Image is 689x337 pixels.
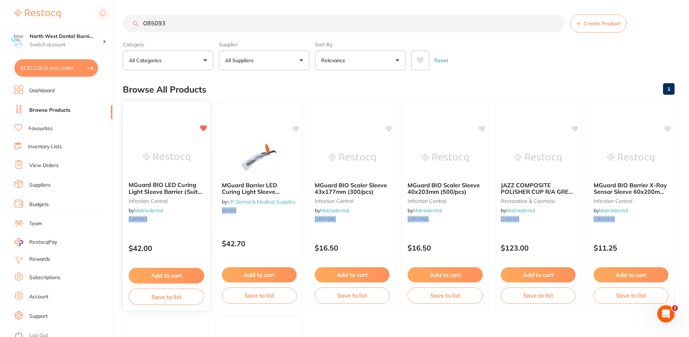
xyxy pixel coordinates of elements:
[408,198,482,204] small: infection control
[315,51,405,70] button: Relevance
[225,57,257,64] p: All Suppliers
[30,41,103,48] p: Switch account
[129,181,202,209] span: MGuard BIO LED Curing Light Sleeve Barrier (Suit DEMI) 53x330mm (500/pcs)
[663,82,675,96] a: 1
[129,198,204,204] small: infection control
[514,140,561,176] img: JAZZ COMPOSITE POLISHER CUP R/A GREY (3)
[29,293,48,300] a: Account
[29,182,51,189] a: Suppliers
[594,207,628,214] span: by
[123,85,206,95] h2: Browse All Products
[315,287,389,303] button: Save to list
[329,140,376,176] img: MGuard BIO Scaler Sleeve 43x177mm (300/pcs)
[236,140,283,176] img: MGuard Barrier LED Curing Light Sleeve 330x53mm Box Of 500
[29,107,70,114] a: Browse Products
[123,14,564,33] input: Search Products
[129,207,163,214] span: by
[129,182,204,195] b: MGuard BIO LED Curing Light Sleeve Barrier (Suit DEMI) 53x330mm (500/pcs)
[607,140,654,176] img: MGuard BIO Barrier X-Ray Sensor Sleeve 60x200mm (500/pcs)
[29,313,48,320] a: Support
[599,207,628,214] a: Matrixdental
[594,216,615,222] em: O85092E
[219,51,309,70] button: All Suppliers
[129,216,147,222] em: O85093
[408,244,482,252] p: $16.50
[14,5,61,22] a: Restocq Logo
[501,287,576,303] button: Save to list
[315,182,387,195] span: MGuard BIO Scaler Sleeve 43x177mm (300/pcs)
[501,216,519,222] em: O55093
[129,57,164,64] p: All Categories
[422,140,469,176] img: MGuard BIO Scaler Sleeve 40x203mm (500/pcs)
[143,139,190,176] img: MGuard BIO LED Curing Light Sleeve Barrier (Suit DEMI) 53x330mm (500/pcs)
[222,287,297,303] button: Save to list
[222,182,286,202] span: MGuard Barrier LED Curing Light Sleeve 330x53mm Box Of 500
[129,268,204,283] button: Add to cart
[408,267,482,282] button: Add to cart
[501,267,576,282] button: Add to cart
[129,289,204,305] button: Save to list
[501,207,535,214] span: by
[29,256,50,263] a: Rewards
[222,267,297,282] button: Add to cart
[219,41,309,48] label: Supplier
[14,238,23,246] img: RestocqPay
[315,267,389,282] button: Add to cart
[315,244,389,252] p: $16.50
[432,51,450,70] button: Reset
[29,220,42,227] a: Team
[408,216,429,222] em: O85099E
[501,244,576,252] p: $123.00
[134,207,163,214] a: Matrixdental
[408,182,482,195] b: MGuard BIO Scaler Sleeve 40x203mm (500/pcs)
[594,287,668,303] button: Save to list
[408,207,442,214] span: by
[501,198,576,204] small: restorative & cosmetic
[227,199,296,205] a: VP Dental & Medical Supplies
[315,41,405,48] label: Sort By
[222,239,297,248] p: $42.70
[320,207,349,214] a: Matrixdental
[11,33,26,48] img: North West Dental Burnie
[222,207,236,214] em: 85093
[501,182,573,202] span: JAZZ COMPOSITE POLISHER CUP R/A GREY (3)
[315,207,349,214] span: by
[222,199,296,205] span: by
[29,274,60,281] a: Subscriptions
[594,182,668,195] b: MGuard BIO Barrier X-Ray Sensor Sleeve 60x200mm (500/pcs)
[29,162,59,169] a: View Orders
[570,14,626,33] button: Create Product
[594,267,668,282] button: Add to cart
[29,125,53,132] a: Favourites
[29,239,57,246] span: RestocqPay
[129,244,204,252] p: $42.00
[30,33,103,40] h4: North West Dental Burnie
[29,201,49,208] a: Budgets
[672,305,678,311] span: 2
[315,216,336,222] em: O85098E
[321,57,348,64] p: Relevance
[222,182,297,195] b: MGuard Barrier LED Curing Light Sleeve 330x53mm Box Of 500
[315,182,389,195] b: MGuard BIO Scaler Sleeve 43x177mm (300/pcs)
[657,305,675,323] iframe: Intercom live chat
[408,287,482,303] button: Save to list
[594,244,668,252] p: $11.25
[584,21,620,26] span: Create Product
[594,182,667,202] span: MGuard BIO Barrier X-Ray Sensor Sleeve 60x200mm (500/pcs)
[28,143,62,150] a: Inventory Lists
[14,59,98,77] button: $7,512.05 in your order
[14,9,61,18] img: Restocq Logo
[29,87,55,94] a: Dashboard
[501,182,576,195] b: JAZZ COMPOSITE POLISHER CUP R/A GREY (3)
[506,207,535,214] a: Matrixdental
[413,207,442,214] a: Matrixdental
[123,51,213,70] button: All Categories
[315,198,389,204] small: infection control
[408,182,480,195] span: MGuard BIO Scaler Sleeve 40x203mm (500/pcs)
[123,41,213,48] label: Category
[594,198,668,204] small: infection control
[14,238,57,246] a: RestocqPay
